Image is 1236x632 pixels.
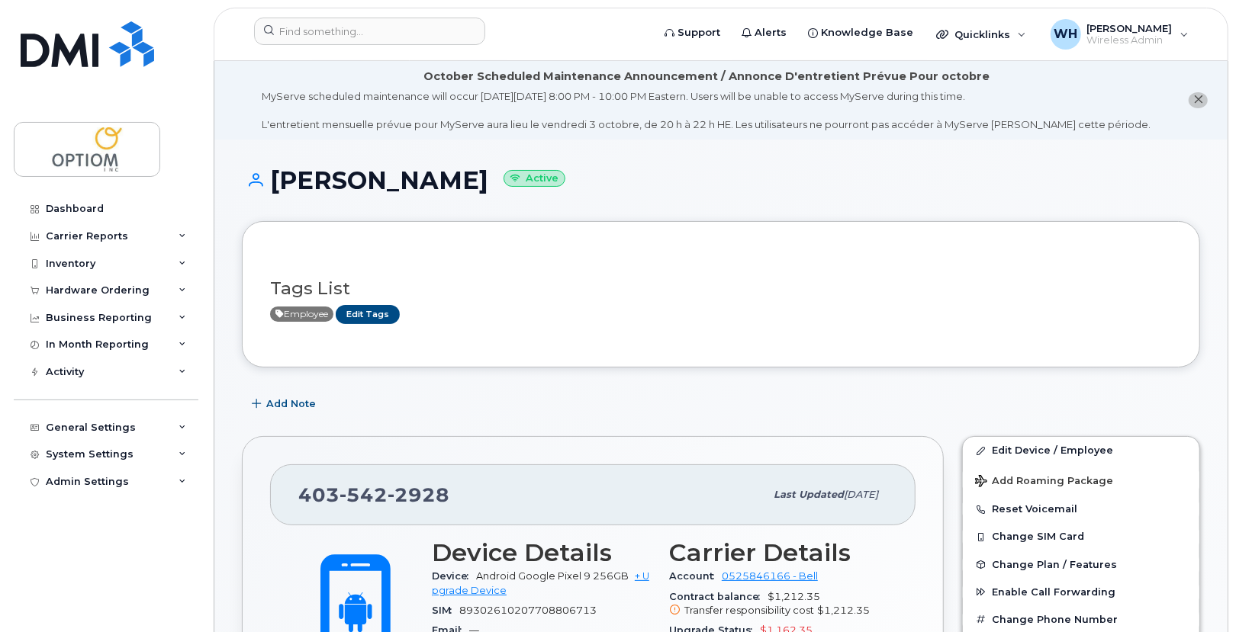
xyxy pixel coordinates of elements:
[669,591,888,618] span: $1,212.35
[963,464,1199,496] button: Add Roaming Package
[774,489,844,500] span: Last updated
[432,570,476,582] span: Device
[817,605,870,616] span: $1,212.35
[992,586,1115,598] span: Enable Call Forwarding
[669,539,888,566] h3: Carrier Details
[388,483,449,506] span: 2928
[963,496,1199,523] button: Reset Voicemail
[684,605,814,616] span: Transfer responsibility cost
[340,483,388,506] span: 542
[975,475,1113,489] span: Add Roaming Package
[992,559,1117,570] span: Change Plan / Features
[432,605,459,616] span: SIM
[242,167,1200,194] h1: [PERSON_NAME]
[266,396,316,411] span: Add Note
[432,539,651,566] h3: Device Details
[963,437,1199,464] a: Edit Device / Employee
[270,279,1172,298] h3: Tags List
[963,523,1199,550] button: Change SIM Card
[336,305,400,324] a: Edit Tags
[423,69,990,85] div: October Scheduled Maintenance Announcement / Annonce D'entretient Prévue Pour octobre
[459,605,597,616] span: 89302610207708806713
[1189,92,1208,108] button: close notification
[669,570,722,582] span: Account
[270,306,333,322] span: Active
[298,483,449,506] span: 403
[669,591,768,602] span: Contract balance
[504,170,565,188] small: Active
[722,570,818,582] a: 0525846166 - Bell
[963,579,1199,606] button: Enable Call Forwarding
[432,570,649,595] a: + Upgrade Device
[242,390,329,418] button: Add Note
[476,570,629,582] span: Android Google Pixel 9 256GB
[963,551,1199,579] button: Change Plan / Features
[262,89,1151,132] div: MyServe scheduled maintenance will occur [DATE][DATE] 8:00 PM - 10:00 PM Eastern. Users will be u...
[844,489,878,500] span: [DATE]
